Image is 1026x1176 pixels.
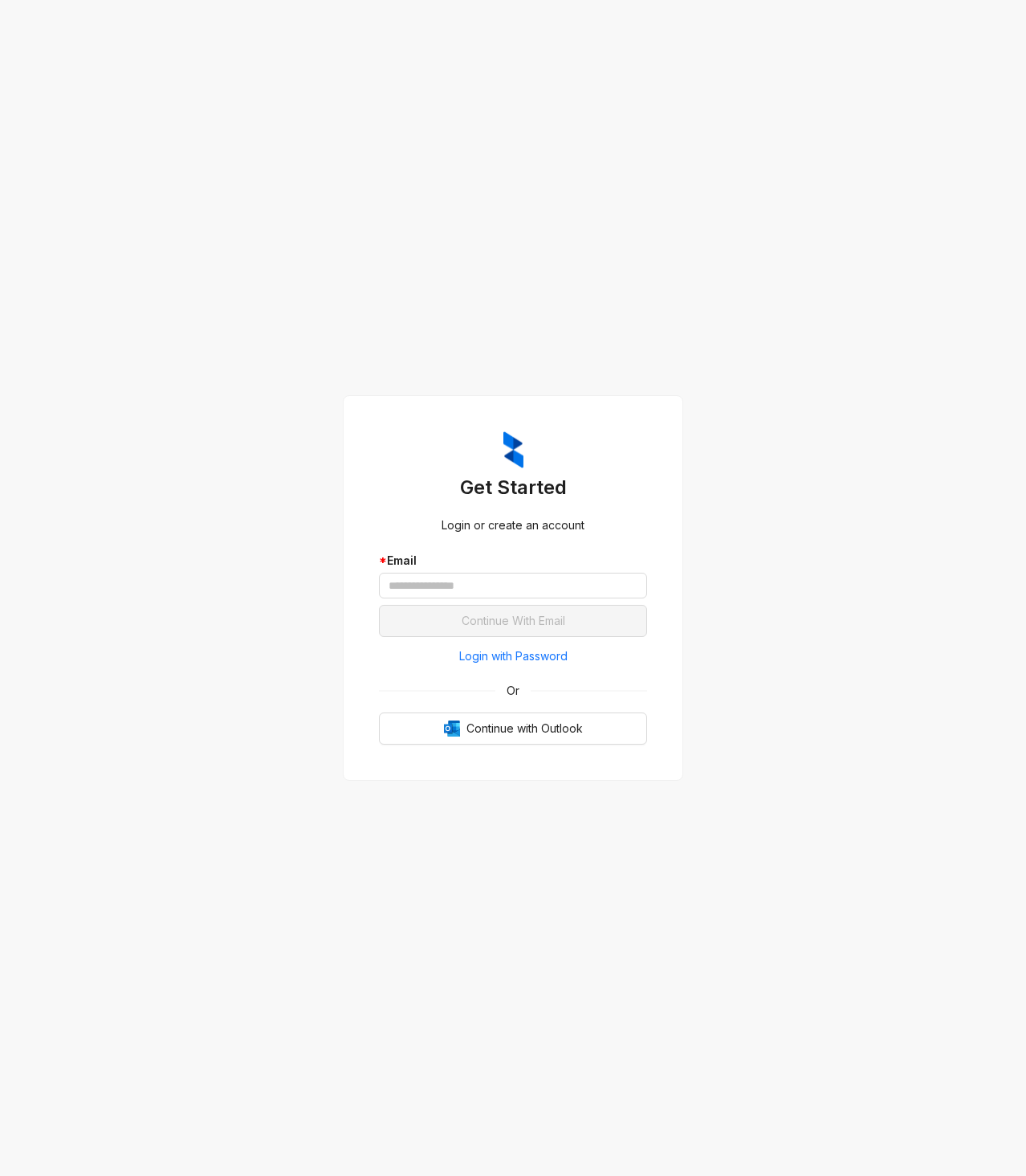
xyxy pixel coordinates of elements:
[459,647,568,665] span: Login with Password
[379,713,647,745] button: OutlookContinue with Outlook
[379,605,647,637] button: Continue With Email
[503,431,523,468] img: ZumaIcon
[379,475,647,500] h3: Get Started
[444,721,460,737] img: Outlook
[379,517,647,534] div: Login or create an account
[379,552,647,570] div: Email
[466,720,583,737] span: Continue with Outlook
[495,682,531,700] span: Or
[379,643,647,669] button: Login with Password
